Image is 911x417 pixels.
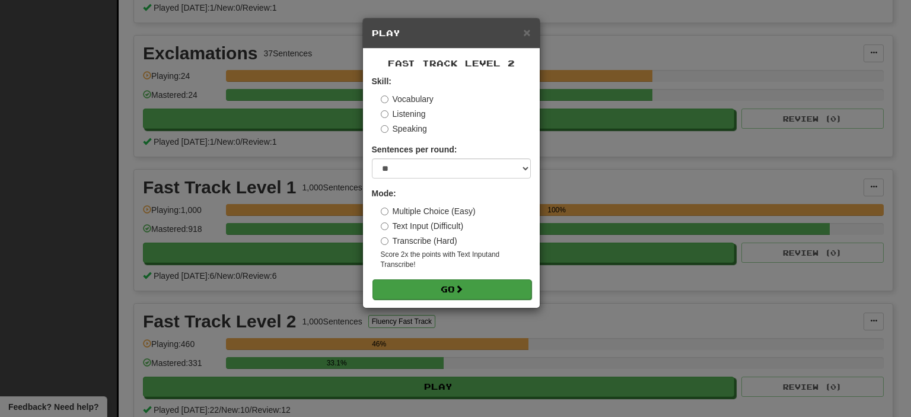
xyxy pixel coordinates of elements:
[388,58,515,68] span: Fast Track Level 2
[372,27,531,39] h5: Play
[381,108,426,120] label: Listening
[381,205,476,217] label: Multiple Choice (Easy)
[372,144,457,155] label: Sentences per round:
[523,26,530,39] span: ×
[381,93,434,105] label: Vocabulary
[523,26,530,39] button: Close
[381,125,388,133] input: Speaking
[372,279,531,300] button: Go
[381,208,388,215] input: Multiple Choice (Easy)
[372,77,391,86] strong: Skill:
[381,235,457,247] label: Transcribe (Hard)
[381,237,388,245] input: Transcribe (Hard)
[381,220,464,232] label: Text Input (Difficult)
[381,123,427,135] label: Speaking
[381,250,531,270] small: Score 2x the points with Text Input and Transcribe !
[381,222,388,230] input: Text Input (Difficult)
[381,96,388,103] input: Vocabulary
[381,110,388,118] input: Listening
[372,189,396,198] strong: Mode:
